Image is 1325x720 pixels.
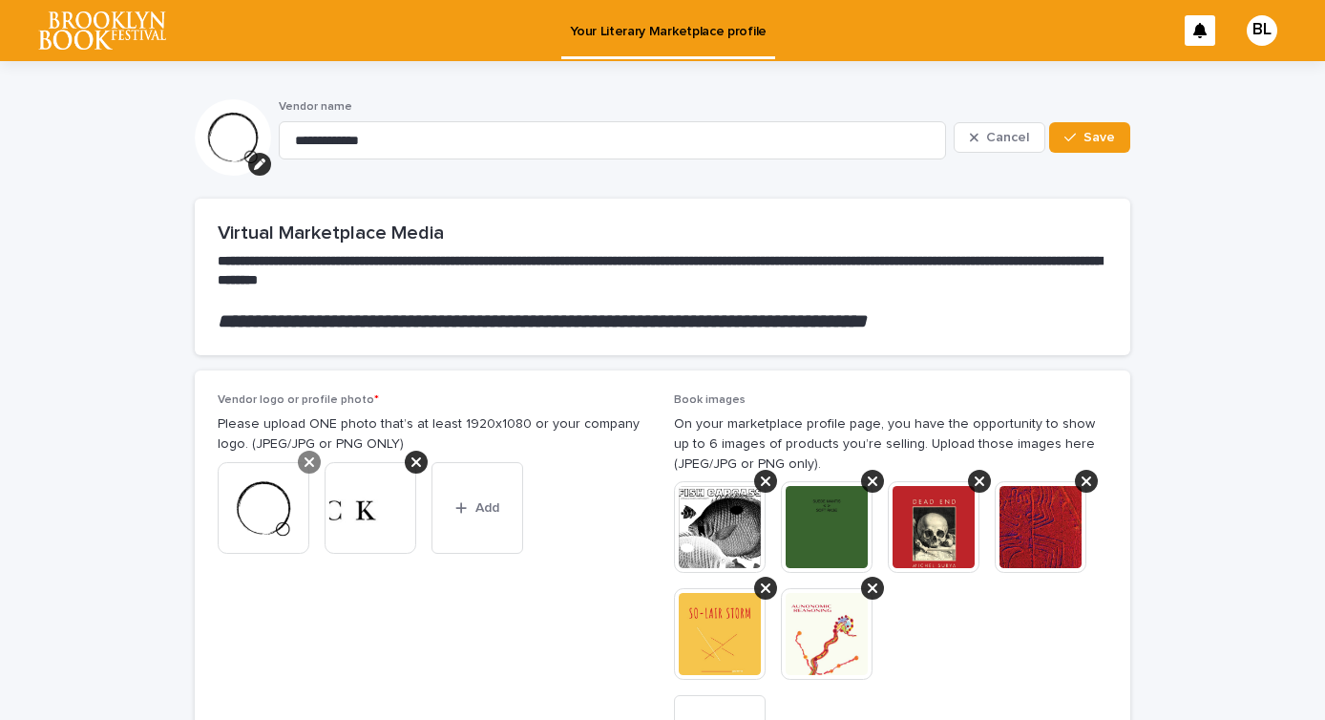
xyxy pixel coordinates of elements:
[279,101,352,113] span: Vendor name
[986,131,1029,144] span: Cancel
[218,222,1107,244] h2: Virtual Marketplace Media
[218,414,651,455] p: Please upload ONE photo that’s at least 1920x1080 or your company logo. (JPEG/JPG or PNG ONLY)
[674,394,746,406] span: Book images
[218,394,379,406] span: Vendor logo or profile photo
[38,11,166,50] img: l65f3yHPToSKODuEVUav
[1049,122,1130,153] button: Save
[475,501,499,515] span: Add
[674,414,1107,474] p: On your marketplace profile page, you have the opportunity to show up to 6 images of products you...
[431,462,523,554] button: Add
[1083,131,1115,144] span: Save
[1247,15,1277,46] div: BL
[954,122,1045,153] button: Cancel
